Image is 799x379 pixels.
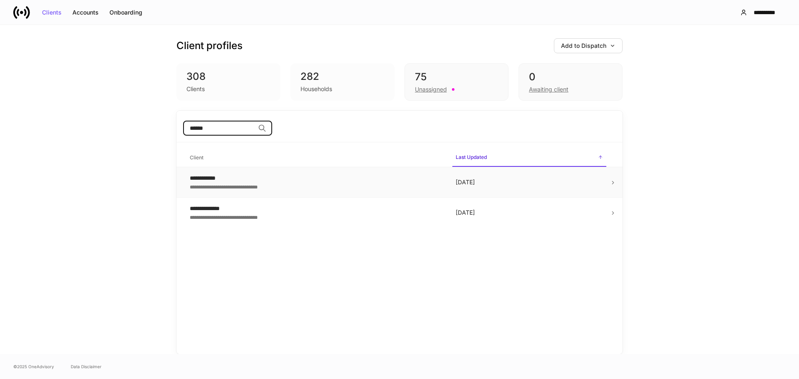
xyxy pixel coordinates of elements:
[13,363,54,370] span: © 2025 OneAdvisory
[404,63,509,101] div: 75Unassigned
[67,6,104,19] button: Accounts
[415,70,498,84] div: 75
[519,63,623,101] div: 0Awaiting client
[554,38,623,53] button: Add to Dispatch
[109,10,142,15] div: Onboarding
[71,363,102,370] a: Data Disclaimer
[186,70,270,83] div: 308
[456,178,603,186] p: [DATE]
[190,154,203,161] h6: Client
[176,39,243,52] h3: Client profiles
[456,153,487,161] h6: Last Updated
[42,10,62,15] div: Clients
[529,85,568,94] div: Awaiting client
[456,208,603,217] p: [DATE]
[561,43,615,49] div: Add to Dispatch
[104,6,148,19] button: Onboarding
[186,85,205,93] div: Clients
[300,70,385,83] div: 282
[415,85,447,94] div: Unassigned
[300,85,332,93] div: Households
[72,10,99,15] div: Accounts
[529,70,612,84] div: 0
[452,149,606,167] span: Last Updated
[186,149,446,166] span: Client
[37,6,67,19] button: Clients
